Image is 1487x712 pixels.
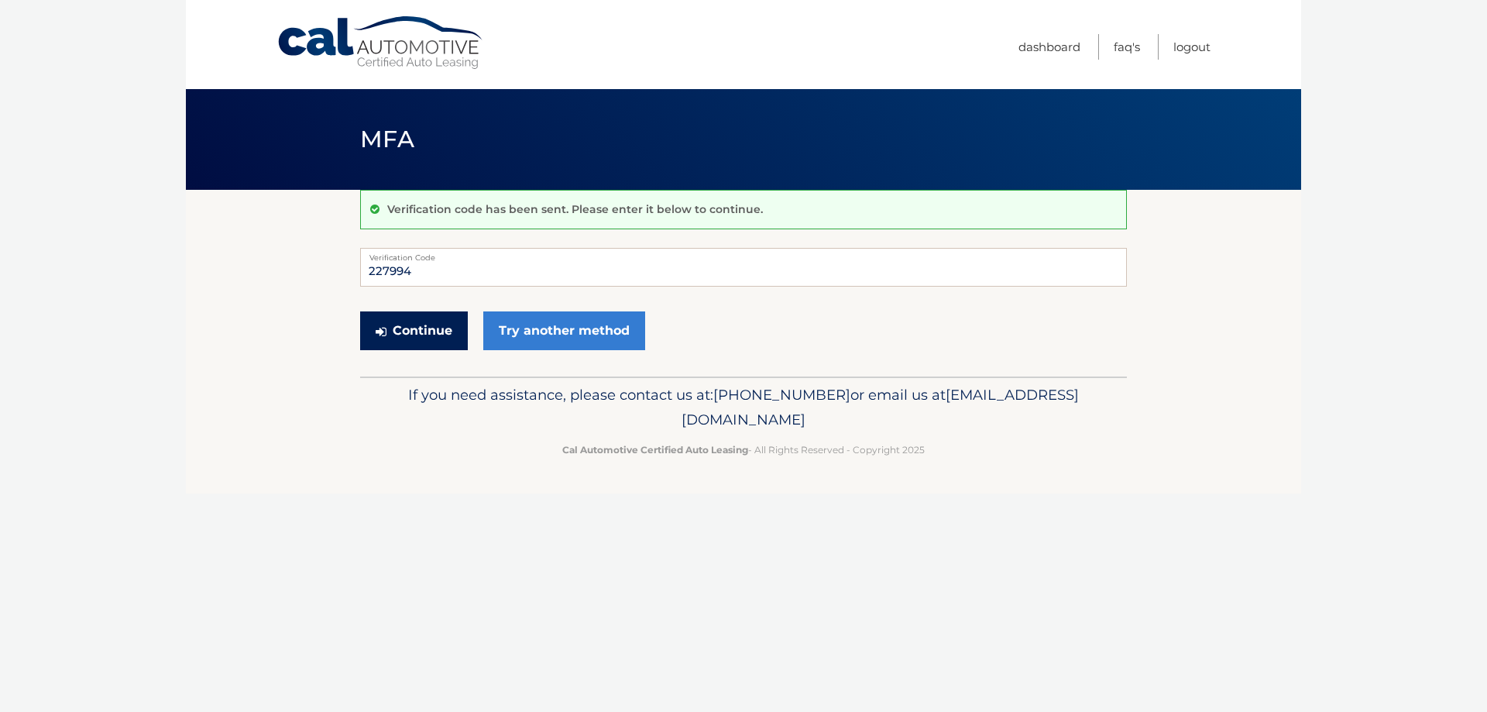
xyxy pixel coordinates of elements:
[276,15,486,71] a: Cal Automotive
[1018,34,1080,60] a: Dashboard
[562,444,748,456] strong: Cal Automotive Certified Auto Leasing
[360,248,1127,260] label: Verification Code
[370,383,1117,432] p: If you need assistance, please contact us at: or email us at
[370,442,1117,458] p: - All Rights Reserved - Copyright 2025
[682,386,1079,428] span: [EMAIL_ADDRESS][DOMAIN_NAME]
[360,125,414,153] span: MFA
[387,202,763,216] p: Verification code has been sent. Please enter it below to continue.
[360,311,468,350] button: Continue
[360,248,1127,287] input: Verification Code
[1173,34,1211,60] a: Logout
[1114,34,1140,60] a: FAQ's
[483,311,645,350] a: Try another method
[713,386,850,404] span: [PHONE_NUMBER]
